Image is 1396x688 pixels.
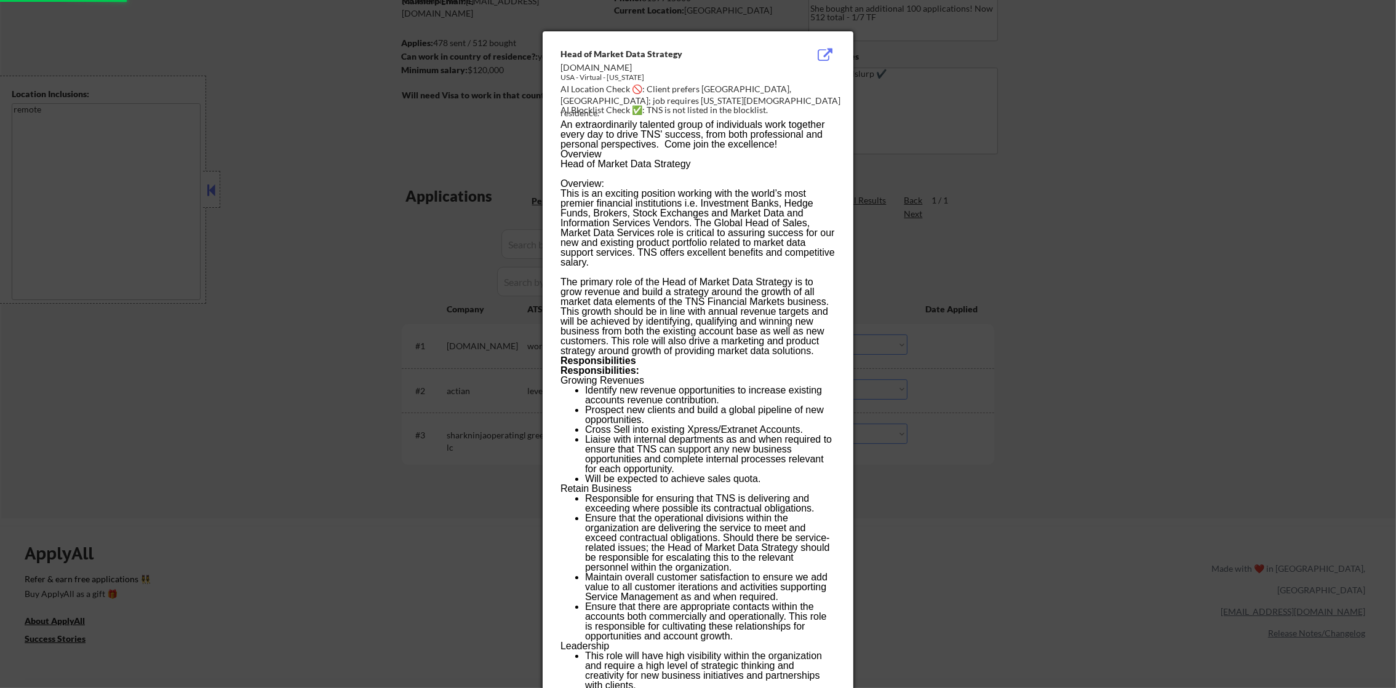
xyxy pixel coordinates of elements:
[585,513,835,572] p: Ensure that the operational divisions within the organization are delivering the service to meet ...
[560,104,840,116] div: AI Blocklist Check ✅: TNS is not listed in the blocklist.
[560,355,636,366] b: Responsibilities
[585,386,835,405] p: Identify new revenue opportunities to increase existing accounts revenue contribution.
[585,425,835,435] p: Cross Sell into existing Xpress/Extranet Accounts.
[560,61,773,74] div: [DOMAIN_NAME]
[560,376,835,386] p: Growing Revenues
[585,572,835,602] p: Maintain overall customer satisfaction to ensure we add value to all customer iterations and acti...
[585,602,835,641] p: Ensure that there are appropriate contacts within the accounts both commercially and operationall...
[560,73,773,83] div: USA - Virtual - [US_STATE]
[560,484,835,494] p: Retain Business
[560,149,835,159] h2: Overview
[585,494,835,513] p: Responsible for ensuring that TNS is delivering and exceeding where possible its contractual obli...
[585,405,835,425] p: Prospect new clients and build a global pipeline of new opportunities.
[560,365,639,376] b: Responsibilities:
[560,120,835,149] p: An extraordinarily talented group of individuals work together every day to drive TNS' success, f...
[560,83,840,119] div: AI Location Check 🚫: Client prefers [GEOGRAPHIC_DATA], [GEOGRAPHIC_DATA]; job requires [US_STATE]...
[585,474,835,484] p: Will be expected to achieve sales quota.
[585,435,835,474] p: Liaise with internal departments as and when required to ensure that TNS can support any new busi...
[560,641,835,651] p: Leadership
[560,48,773,60] div: Head of Market Data Strategy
